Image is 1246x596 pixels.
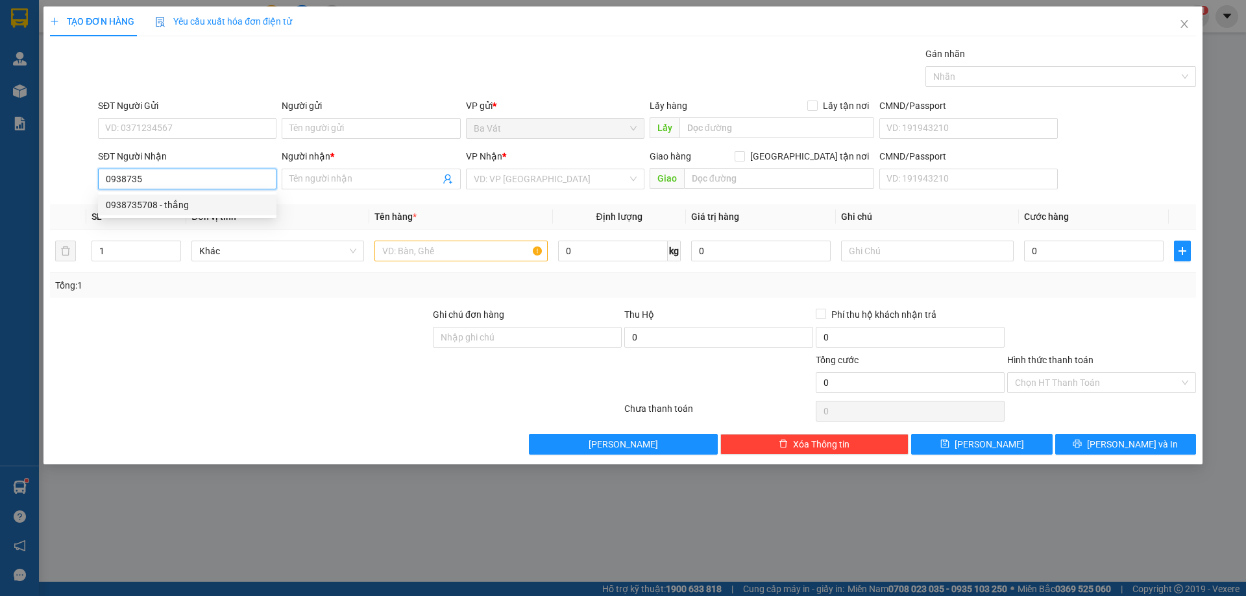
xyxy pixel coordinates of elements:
[443,174,453,184] span: user-add
[529,434,718,455] button: [PERSON_NAME]
[282,149,460,163] div: Người nhận
[1087,437,1178,451] span: [PERSON_NAME] và In
[155,16,292,27] span: Yêu cầu xuất hóa đơn điện tử
[623,401,814,424] div: Chưa thanh toán
[650,168,684,189] span: Giao
[818,99,874,113] span: Lấy tận nơi
[596,211,642,222] span: Định lượng
[155,17,165,27] img: icon
[50,17,59,26] span: plus
[433,327,622,348] input: Ghi chú đơn hàng
[282,99,460,113] div: Người gửi
[679,117,874,138] input: Dọc đường
[879,99,1058,113] div: CMND/Passport
[1024,211,1069,222] span: Cước hàng
[1166,6,1203,43] button: Close
[691,241,831,261] input: 0
[1174,241,1191,261] button: plus
[1055,434,1196,455] button: printer[PERSON_NAME] và In
[98,195,276,215] div: 0938735708 - thắng
[925,49,965,59] label: Gán nhãn
[374,241,547,261] input: VD: Bàn, Ghế
[466,99,644,113] div: VP gửi
[826,307,942,322] span: Phí thu hộ khách nhận trả
[374,211,417,222] span: Tên hàng
[940,439,949,449] span: save
[650,101,687,111] span: Lấy hàng
[433,309,504,320] label: Ghi chú đơn hàng
[98,149,276,163] div: SĐT Người Nhận
[668,241,681,261] span: kg
[106,198,269,212] div: 0938735708 - thắng
[720,434,909,455] button: deleteXóa Thông tin
[841,241,1014,261] input: Ghi Chú
[684,168,874,189] input: Dọc đường
[816,355,859,365] span: Tổng cước
[1179,19,1190,29] span: close
[1175,246,1190,256] span: plus
[955,437,1024,451] span: [PERSON_NAME]
[1073,439,1082,449] span: printer
[50,16,134,27] span: TẠO ĐƠN HÀNG
[98,99,276,113] div: SĐT Người Gửi
[745,149,874,163] span: [GEOGRAPHIC_DATA] tận nơi
[779,439,788,449] span: delete
[92,211,102,222] span: SL
[691,211,739,222] span: Giá trị hàng
[466,151,502,161] span: VP Nhận
[55,241,76,261] button: delete
[879,149,1058,163] div: CMND/Passport
[624,309,654,320] span: Thu Hộ
[474,119,637,138] span: Ba Vát
[650,151,691,161] span: Giao hàng
[911,434,1052,455] button: save[PERSON_NAME]
[199,241,356,261] span: Khác
[650,117,679,138] span: Lấy
[1007,355,1093,365] label: Hình thức thanh toán
[793,437,849,451] span: Xóa Thông tin
[836,204,1019,230] th: Ghi chú
[55,278,481,292] div: Tổng: 1
[589,437,658,451] span: [PERSON_NAME]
